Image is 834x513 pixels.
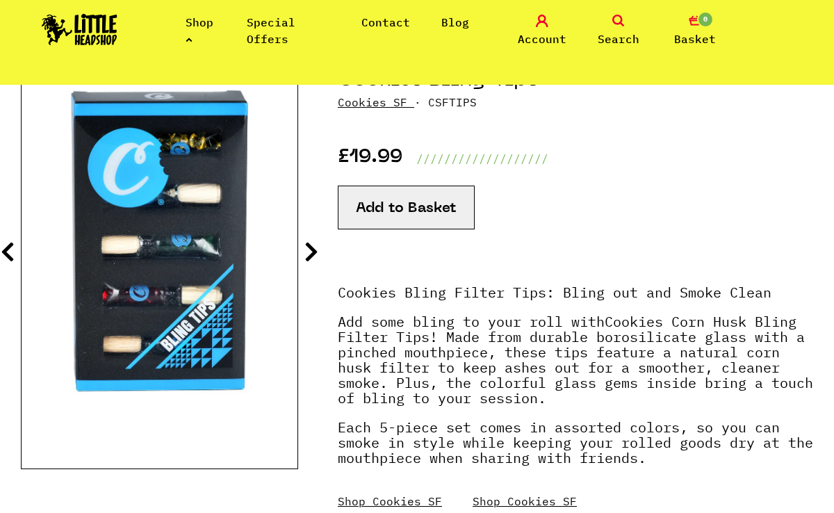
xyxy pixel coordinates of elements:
[338,283,771,302] strong: Cookies Bling Filter Tips: Bling out and Smoke Clean
[584,15,653,47] a: Search
[338,312,796,346] strong: Cookies Corn Husk Bling Filter Tips
[697,11,714,28] span: 0
[42,14,117,45] img: Little Head Shop Logo
[441,15,469,29] a: Blog
[416,150,548,167] p: ///////////////////
[473,494,577,508] a: Shop Cookies SF
[186,15,213,46] a: Shop
[338,314,813,420] p: Add some bling to your roll with ! Made from durable borosilicate glass with a pinched mouthpiece...
[598,31,639,47] span: Search
[518,31,566,47] span: Account
[338,95,407,109] a: Cookies SF
[247,15,295,46] a: Special Offers
[338,494,442,508] a: Shop Cookies SF
[338,420,813,480] p: Each 5-piece set comes in assorted colors, so you can smoke in style while keeping your rolled go...
[338,94,813,111] p: · CSFTIPS
[338,186,475,229] button: Add to Basket
[361,15,410,29] a: Contact
[674,31,716,47] span: Basket
[660,15,730,47] a: 0 Basket
[22,68,297,413] img: Cookies Bling Tips image 1
[338,150,402,167] p: £19.99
